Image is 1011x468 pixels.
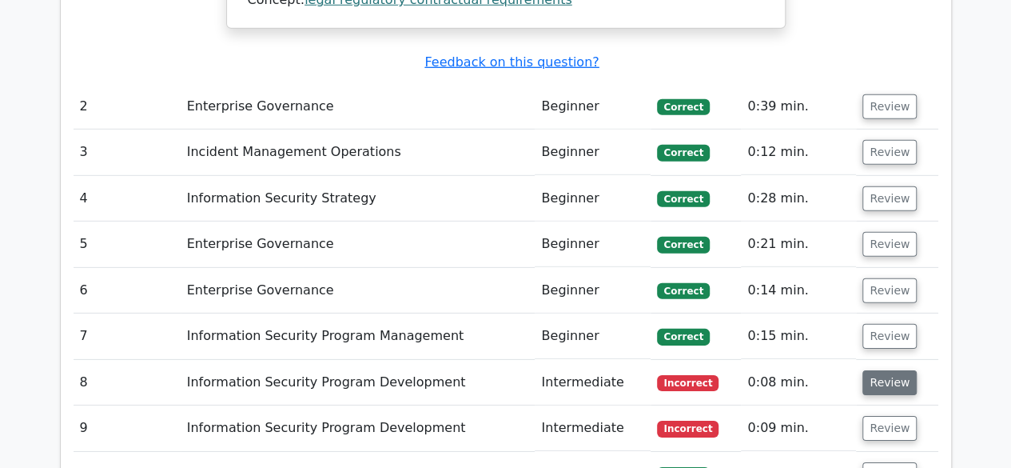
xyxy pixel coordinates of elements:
[74,130,181,175] td: 3
[535,360,651,406] td: Intermediate
[741,130,856,175] td: 0:12 min.
[741,176,856,222] td: 0:28 min.
[74,406,181,451] td: 9
[181,84,535,130] td: Enterprise Governance
[862,232,917,257] button: Review
[535,176,651,222] td: Beginner
[741,360,856,406] td: 0:08 min.
[181,406,535,451] td: Information Security Program Development
[181,314,535,359] td: Information Security Program Management
[741,222,856,267] td: 0:21 min.
[862,324,917,349] button: Review
[657,421,718,437] span: Incorrect
[862,416,917,441] button: Review
[74,268,181,314] td: 6
[74,360,181,406] td: 8
[741,84,856,130] td: 0:39 min.
[862,140,917,165] button: Review
[74,84,181,130] td: 2
[862,186,917,211] button: Review
[535,222,651,267] td: Beginner
[535,130,651,175] td: Beginner
[862,370,917,395] button: Review
[657,329,709,345] span: Correct
[181,130,535,175] td: Incident Management Operations
[535,84,651,130] td: Beginner
[535,268,651,314] td: Beginner
[657,375,718,391] span: Incorrect
[741,314,856,359] td: 0:15 min.
[535,406,651,451] td: Intermediate
[74,314,181,359] td: 7
[181,268,535,314] td: Enterprise Governance
[74,222,181,267] td: 5
[657,99,709,115] span: Correct
[181,360,535,406] td: Information Security Program Development
[74,176,181,222] td: 4
[424,54,599,70] a: Feedback on this question?
[181,176,535,222] td: Information Security Strategy
[657,237,709,253] span: Correct
[741,268,856,314] td: 0:14 min.
[741,406,856,451] td: 0:09 min.
[862,94,917,119] button: Review
[862,278,917,303] button: Review
[181,222,535,267] td: Enterprise Governance
[657,191,709,207] span: Correct
[657,145,709,161] span: Correct
[657,283,709,299] span: Correct
[535,314,651,359] td: Beginner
